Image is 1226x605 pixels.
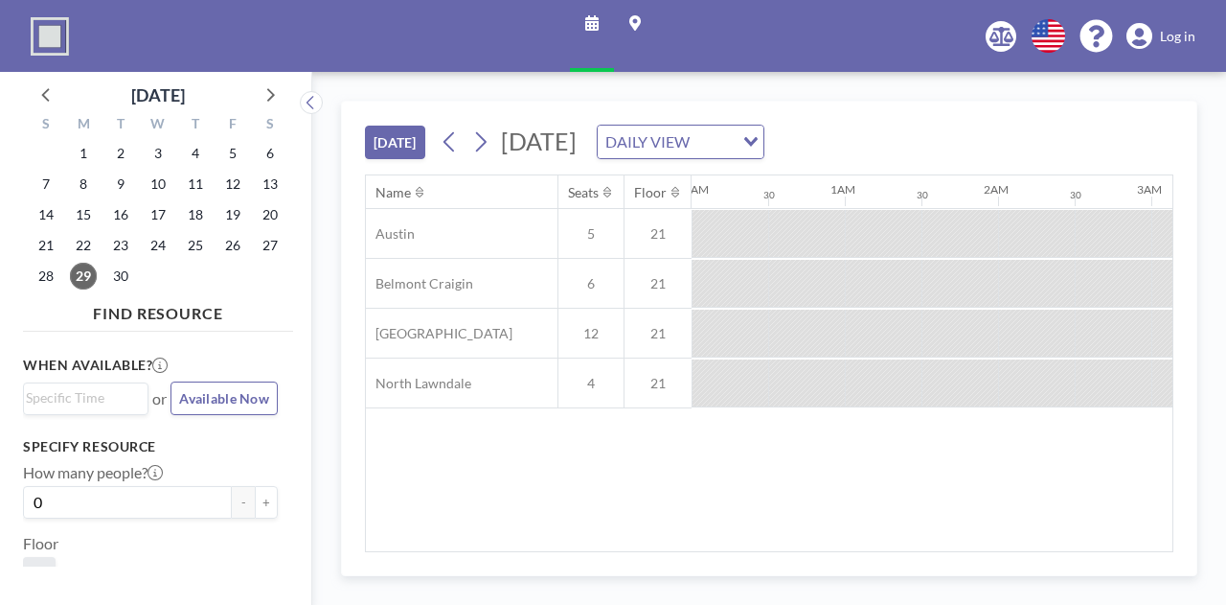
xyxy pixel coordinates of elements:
div: 30 [917,189,928,201]
button: - [232,486,255,519]
span: 21 [624,375,692,392]
label: Floor [23,534,58,553]
span: Sunday, September 14, 2025 [33,201,59,228]
div: 12AM [677,182,709,197]
img: organization-logo [31,17,69,56]
div: M [65,113,102,138]
span: Friday, September 26, 2025 [219,232,246,259]
span: 4 [558,375,624,392]
div: Search for option [24,384,148,412]
div: T [102,113,140,138]
span: Tuesday, September 16, 2025 [107,201,134,228]
span: 21 [31,565,48,583]
div: 3AM [1137,182,1162,197]
button: [DATE] [365,126,425,159]
h4: FIND RESOURCE [23,296,293,323]
input: Search for option [26,387,137,408]
span: 6 [558,275,624,292]
a: Log in [1126,23,1195,50]
span: Tuesday, September 9, 2025 [107,171,134,198]
span: Thursday, September 4, 2025 [182,140,209,167]
div: [DATE] [131,81,185,108]
div: 2AM [984,182,1009,197]
button: Available Now [170,382,278,415]
span: 21 [624,275,692,292]
span: Sunday, September 28, 2025 [33,263,59,290]
div: T [176,113,214,138]
span: Saturday, September 27, 2025 [257,232,284,259]
span: Saturday, September 13, 2025 [257,171,284,198]
span: DAILY VIEW [602,129,693,154]
span: Log in [1160,28,1195,45]
span: Thursday, September 18, 2025 [182,201,209,228]
span: Saturday, September 6, 2025 [257,140,284,167]
span: Monday, September 15, 2025 [70,201,97,228]
span: Wednesday, September 3, 2025 [145,140,171,167]
span: Saturday, September 20, 2025 [257,201,284,228]
span: 12 [558,325,624,342]
div: 1AM [830,182,855,197]
input: Search for option [695,129,732,154]
span: Thursday, September 11, 2025 [182,171,209,198]
span: Monday, September 29, 2025 [70,263,97,290]
div: S [28,113,65,138]
span: Available Now [179,390,269,407]
label: How many people? [23,463,163,482]
div: W [140,113,177,138]
span: Monday, September 1, 2025 [70,140,97,167]
h3: Specify resource [23,438,278,455]
div: Search for option [598,126,763,158]
span: Monday, September 8, 2025 [70,171,97,198]
span: 21 [624,325,692,342]
span: Wednesday, September 10, 2025 [145,171,171,198]
span: Tuesday, September 2, 2025 [107,140,134,167]
span: 5 [558,225,624,243]
div: Seats [568,184,599,201]
span: Austin [366,225,415,243]
span: Thursday, September 25, 2025 [182,232,209,259]
span: [DATE] [501,127,577,155]
div: 30 [763,189,775,201]
div: Floor [634,184,667,201]
span: Wednesday, September 24, 2025 [145,232,171,259]
div: F [214,113,251,138]
span: Sunday, September 21, 2025 [33,232,59,259]
div: Name [375,184,411,201]
span: Friday, September 12, 2025 [219,171,246,198]
span: Tuesday, September 30, 2025 [107,263,134,290]
span: [GEOGRAPHIC_DATA] [366,325,512,342]
span: Wednesday, September 17, 2025 [145,201,171,228]
span: Tuesday, September 23, 2025 [107,232,134,259]
span: Friday, September 5, 2025 [219,140,246,167]
span: Monday, September 22, 2025 [70,232,97,259]
button: + [255,486,278,519]
span: or [152,389,167,408]
span: Belmont Craigin [366,275,473,292]
span: North Lawndale [366,375,471,392]
span: Friday, September 19, 2025 [219,201,246,228]
div: 30 [1070,189,1081,201]
div: S [251,113,288,138]
span: 21 [624,225,692,243]
span: Sunday, September 7, 2025 [33,171,59,198]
